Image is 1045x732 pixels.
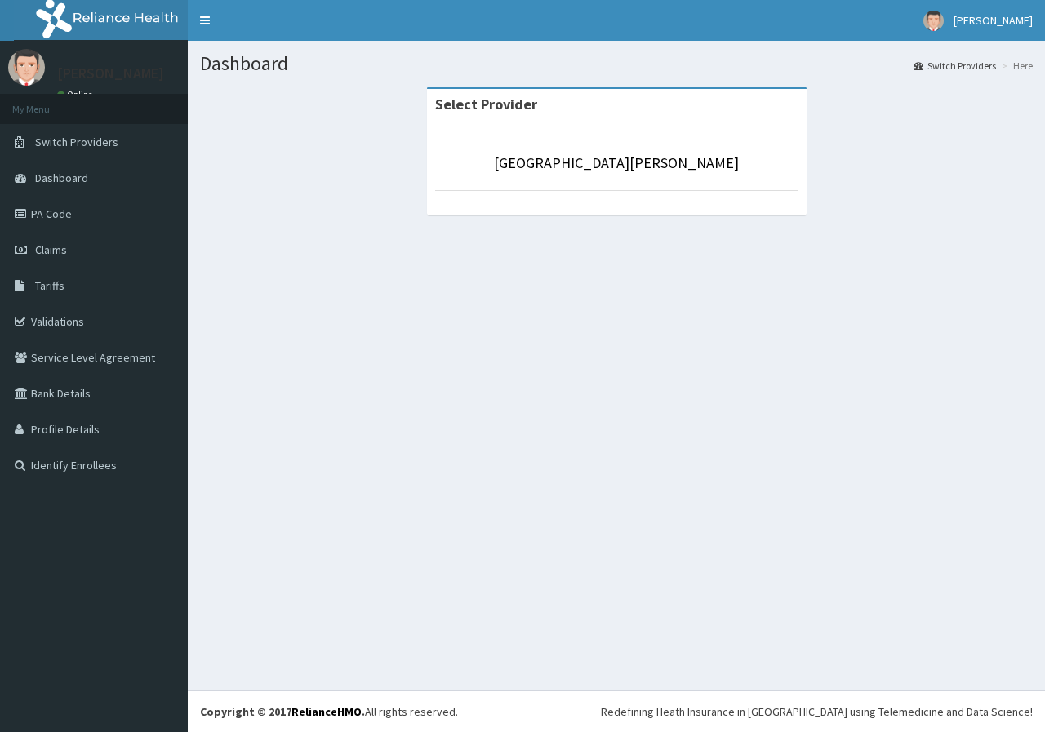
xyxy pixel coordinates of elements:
span: Claims [35,242,67,257]
span: Tariffs [35,278,64,293]
a: Switch Providers [914,59,996,73]
a: Online [57,89,96,100]
span: [PERSON_NAME] [954,13,1033,28]
footer: All rights reserved. [188,690,1045,732]
a: RelianceHMO [291,704,362,719]
p: [PERSON_NAME] [57,66,164,81]
strong: Select Provider [435,95,537,113]
a: [GEOGRAPHIC_DATA][PERSON_NAME] [494,153,739,172]
strong: Copyright © 2017 . [200,704,365,719]
span: Dashboard [35,171,88,185]
div: Redefining Heath Insurance in [GEOGRAPHIC_DATA] using Telemedicine and Data Science! [601,703,1033,720]
img: User Image [923,11,944,31]
h1: Dashboard [200,53,1033,74]
span: Switch Providers [35,135,118,149]
li: Here [998,59,1033,73]
img: User Image [8,49,45,86]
